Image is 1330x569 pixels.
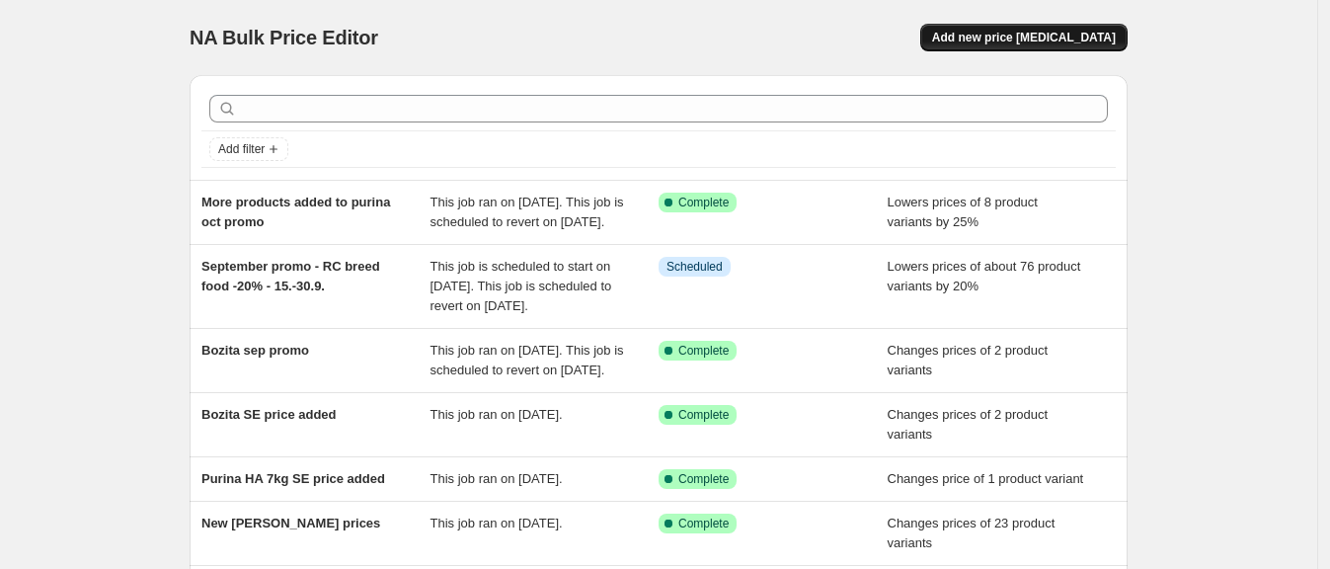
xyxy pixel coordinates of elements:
[201,195,390,229] span: More products added to purina oct promo
[888,471,1084,486] span: Changes price of 1 product variant
[201,259,380,293] span: September promo - RC breed food -20% - 15.-30.9.
[932,30,1116,45] span: Add new price [MEDICAL_DATA]
[678,407,729,423] span: Complete
[430,343,624,377] span: This job ran on [DATE]. This job is scheduled to revert on [DATE].
[678,343,729,359] span: Complete
[888,259,1081,293] span: Lowers prices of about 76 product variants by 20%
[888,407,1049,442] span: Changes prices of 2 product variants
[201,407,337,422] span: Bozita SE price added
[666,259,723,275] span: Scheduled
[888,343,1049,377] span: Changes prices of 2 product variants
[678,195,729,210] span: Complete
[430,471,563,486] span: This job ran on [DATE].
[430,516,563,530] span: This job ran on [DATE].
[888,195,1038,229] span: Lowers prices of 8 product variants by 25%
[430,407,563,422] span: This job ran on [DATE].
[218,141,265,157] span: Add filter
[888,516,1056,550] span: Changes prices of 23 product variants
[678,516,729,531] span: Complete
[201,343,309,358] span: Bozita sep promo
[920,24,1128,51] button: Add new price [MEDICAL_DATA]
[201,471,385,486] span: Purina HA 7kg SE price added
[678,471,729,487] span: Complete
[201,516,380,530] span: New [PERSON_NAME] prices
[430,195,624,229] span: This job ran on [DATE]. This job is scheduled to revert on [DATE].
[430,259,612,313] span: This job is scheduled to start on [DATE]. This job is scheduled to revert on [DATE].
[190,27,378,48] span: NA Bulk Price Editor
[209,137,288,161] button: Add filter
